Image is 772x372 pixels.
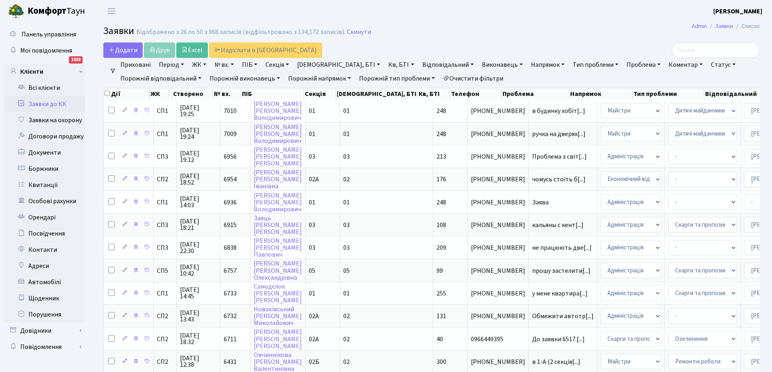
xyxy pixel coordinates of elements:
a: Заявки до КК [4,96,85,112]
span: 7009 [224,130,237,138]
a: Напрямок [528,58,568,72]
span: СП2 [157,313,173,319]
span: СП1 [157,290,173,297]
span: 7010 [224,106,237,115]
th: Кв, БТІ [418,88,450,100]
a: Щоденник [4,290,85,306]
span: [PHONE_NUMBER] [471,313,525,319]
a: [PERSON_NAME] [713,6,762,16]
th: Тип проблеми [633,88,705,100]
a: Відповідальний [419,58,477,72]
span: 6915 [224,221,237,230]
span: СП2 [157,176,173,183]
span: Мої повідомлення [20,46,72,55]
span: 01 [309,289,315,298]
th: ПІБ [241,88,304,100]
span: [PHONE_NUMBER] [471,290,525,297]
span: Панель управління [21,30,76,39]
a: Заявки [715,22,733,30]
a: Admin [692,22,707,30]
a: Контакти [4,242,85,258]
a: Скинути [347,28,371,36]
th: Напрямок [569,88,633,100]
span: 05 [343,266,350,275]
span: 6954 [224,175,237,184]
span: не працюють две[...] [532,243,592,252]
span: 6838 [224,243,237,252]
a: Орендарі [4,209,85,225]
span: [DATE] 18:32 [180,332,217,345]
a: Мої повідомлення1038 [4,43,85,59]
a: [PERSON_NAME][PERSON_NAME]Іванівна [254,168,302,191]
span: 248 [436,130,446,138]
span: 108 [436,221,446,230]
a: Всі клієнти [4,80,85,96]
th: Секція [304,88,336,100]
span: Заява [532,199,594,206]
a: Особові рахунки [4,193,85,209]
span: 02 [343,357,350,366]
a: Заяць[PERSON_NAME][PERSON_NAME] [254,214,302,236]
span: чомусь стоіть б[...] [532,175,586,184]
span: 255 [436,289,446,298]
span: [PHONE_NUMBER] [471,131,525,137]
span: 6431 [224,357,237,366]
span: [DATE] 18:52 [180,173,217,186]
span: 05 [309,266,315,275]
span: ручка на дверях[...] [532,130,586,138]
a: [PERSON_NAME][PERSON_NAME]Володимирович [254,191,302,214]
span: 248 [436,198,446,207]
a: Статус [708,58,739,72]
span: 01 [343,130,350,138]
nav: breadcrumb [680,18,772,35]
span: в будинку хобіт[...] [532,106,585,115]
span: 03 [343,221,350,230]
a: Довідники [4,323,85,339]
span: 248 [436,106,446,115]
span: [DATE] 14:03 [180,196,217,208]
span: [DATE] 14:45 [180,287,217,300]
a: Проблема [623,58,664,72]
a: ЖК [189,58,210,72]
span: 6733 [224,289,237,298]
a: Період [156,58,187,72]
a: [PERSON_NAME][PERSON_NAME]Павлович [254,236,302,259]
img: logo.png [8,3,24,19]
span: 01 [343,289,350,298]
span: СП1 [157,131,173,137]
span: 6936 [224,198,237,207]
span: 6956 [224,152,237,161]
span: 6757 [224,266,237,275]
a: Заявки на охорону [4,112,85,128]
span: 02Б [309,357,319,366]
span: Обмежити автотр[...] [532,312,594,321]
a: Новаківський[PERSON_NAME]Миколайович [254,305,302,327]
span: 6711 [224,335,237,344]
span: Проблема з світ[...] [532,152,587,161]
span: СП2 [157,336,173,342]
span: 176 [436,175,446,184]
span: 0966449395 [471,336,525,342]
span: 03 [309,152,315,161]
a: Документи [4,145,85,161]
span: [PHONE_NUMBER] [471,108,525,114]
th: [DEMOGRAPHIC_DATA], БТІ [336,88,418,100]
div: Відображено з 26 по 50 з 968 записів (відфільтровано з 134,172 записів). [136,28,345,36]
span: 209 [436,243,446,252]
span: Заявки [103,24,134,38]
a: № вх. [211,58,237,72]
span: [DATE] 12:38 [180,355,217,368]
a: Клієнти [4,64,85,80]
a: Договори продажу [4,128,85,145]
input: Пошук... [672,43,760,58]
span: [DATE] 18:21 [180,218,217,231]
a: [PERSON_NAME][PERSON_NAME][PERSON_NAME] [254,328,302,351]
b: [PERSON_NAME] [713,7,762,16]
span: 6732 [224,312,237,321]
a: Автомобілі [4,274,85,290]
span: [PHONE_NUMBER] [471,268,525,274]
li: Список [733,22,760,31]
span: [DATE] 10:42 [180,264,217,277]
span: 02 [343,175,350,184]
span: 01 [343,106,350,115]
